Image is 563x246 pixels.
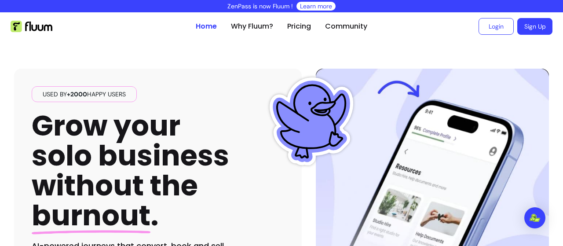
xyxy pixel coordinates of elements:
a: Sign Up [517,18,552,35]
a: Why Fluum? [231,21,273,32]
div: Open Intercom Messenger [524,207,545,228]
a: Pricing [287,21,311,32]
img: Fluum Duck sticker [267,77,355,165]
span: +2000 [67,90,87,98]
a: Home [196,21,217,32]
a: Login [479,18,514,35]
span: Used by happy users [39,90,129,99]
img: Fluum Logo [11,21,52,32]
h1: Grow your solo business without the . [32,111,229,231]
span: burnout [32,196,150,235]
a: Learn more [300,2,332,11]
p: ZenPass is now Fluum ! [227,2,293,11]
a: Community [325,21,367,32]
